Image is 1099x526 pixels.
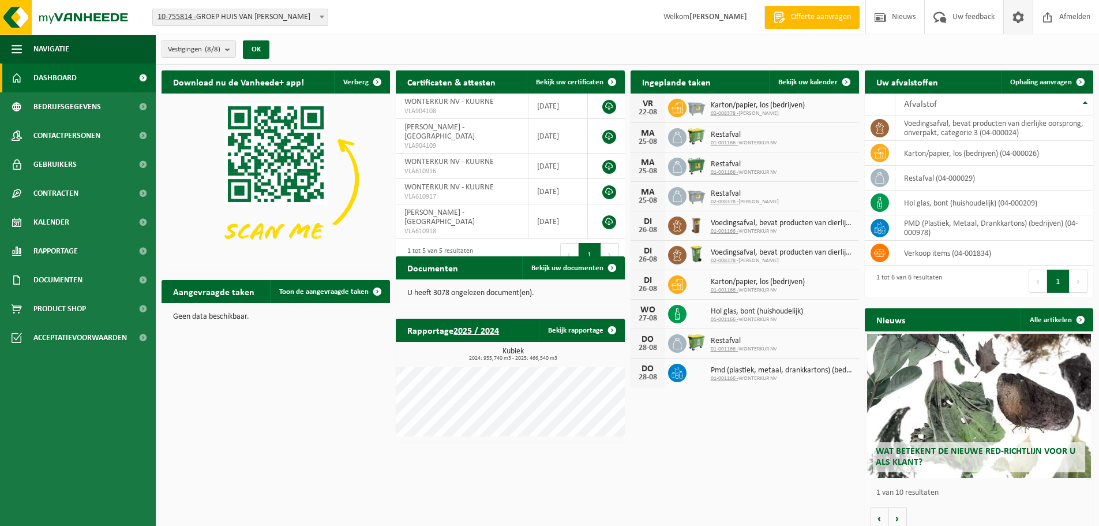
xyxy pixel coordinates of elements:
[33,323,127,352] span: Acceptatievoorwaarden
[711,169,738,176] tcxspan: Call 01-001166 - via 3CX
[904,100,937,109] span: Afvalstof
[33,237,78,266] span: Rapportage
[711,160,777,169] span: Restafval
[636,305,659,315] div: WO
[871,268,942,294] div: 1 tot 6 van 6 resultaten
[711,258,738,264] tcxspan: Call 02-008378 - via 3CX
[152,9,328,26] span: 10-755814 - GROEP HUIS VAN WONTERGHEM
[402,348,624,361] h3: Kubiek
[764,6,860,29] a: Offerte aanvragen
[579,243,601,266] button: 1
[636,226,659,234] div: 26-08
[711,258,853,264] span: [PERSON_NAME]
[1001,70,1092,94] a: Ophaling aanvragen
[162,70,316,93] h2: Download nu de Vanheede+ app!
[33,150,77,179] span: Gebruikers
[711,287,805,294] span: WONTERKUR NV
[404,158,494,166] span: WONTERKUR NV - KUURNE
[711,189,779,199] span: Restafval
[404,98,494,106] span: WONTERKUR NV - KUURNE
[636,364,659,374] div: DO
[334,70,389,94] button: Verberg
[33,35,69,64] span: Navigatie
[895,115,1093,141] td: voedingsafval, bevat producten van dierlijke oorsprong, onverpakt, categorie 3 (04-000024)
[711,101,805,110] span: Karton/papier, los (bedrijven)
[711,366,853,375] span: Pmd (plastiek, metaal, drankkartons) (bedrijven)
[162,40,236,58] button: Vestigingen(8/8)
[407,289,613,297] p: U heeft 3078 ongelezen document(en).
[453,327,499,336] tcxspan: Call 2025 / 2024 via 3CX
[711,228,738,234] tcxspan: Call 01-001166 - via 3CX
[33,266,82,294] span: Documenten
[1047,270,1070,293] button: 1
[636,344,659,352] div: 28-08
[527,70,624,94] a: Bekijk uw certificaten
[536,79,603,86] span: Bekijk uw certificaten
[33,121,100,150] span: Contactpersonen
[560,243,579,266] button: Previous
[687,244,706,264] img: WB-0140-HPE-GN-50
[865,70,950,93] h2: Uw afvalstoffen
[528,154,588,179] td: [DATE]
[636,167,659,176] div: 25-08
[687,126,706,146] img: WB-0660-HPE-GN-50
[895,215,1093,241] td: PMD (Plastiek, Metaal, Drankkartons) (bedrijven) (04-000978)
[636,188,659,197] div: MA
[636,197,659,205] div: 25-08
[404,183,494,192] span: WONTERKUR NV - KUURNE
[157,13,196,21] tcxspan: Call 10-755814 - via 3CX
[404,192,519,202] span: VLA610917
[687,215,706,234] img: WB-0140-HPE-BN-01
[601,243,619,266] button: Next
[711,316,738,323] tcxspan: Call 01-001166 - via 3CX
[162,280,266,303] h2: Aangevraagde taken
[636,256,659,264] div: 26-08
[270,280,389,303] a: Toon de aangevraagde taken
[636,335,659,344] div: DO
[404,208,475,226] span: [PERSON_NAME] - [GEOGRAPHIC_DATA]
[162,94,390,265] img: Download de VHEPlus App
[528,204,588,239] td: [DATE]
[711,287,738,293] tcxspan: Call 01-001166 - via 3CX
[636,276,659,285] div: DI
[711,199,779,206] span: [PERSON_NAME]
[33,92,101,121] span: Bedrijfsgegevens
[711,228,853,235] span: WONTERKUR NV
[687,333,706,352] img: WB-0660-HPE-GN-50
[528,119,588,154] td: [DATE]
[687,97,706,117] img: WB-2500-GAL-GY-01
[33,294,86,323] span: Product Shop
[711,375,853,382] span: WONTERKUR NV
[636,138,659,146] div: 25-08
[711,140,738,146] tcxspan: Call 01-001166 - via 3CX
[636,247,659,256] div: DI
[636,217,659,226] div: DI
[711,337,777,346] span: Restafval
[173,313,378,321] p: Geen data beschikbaar.
[1029,270,1047,293] button: Previous
[636,285,659,293] div: 26-08
[168,41,220,58] span: Vestigingen
[402,242,473,267] div: 1 tot 5 van 5 resultaten
[711,199,738,205] tcxspan: Call 02-008378 - via 3CX
[243,40,269,59] button: OK
[769,70,858,94] a: Bekijk uw kalender
[636,374,659,382] div: 28-08
[689,13,747,21] strong: [PERSON_NAME]
[1021,308,1092,331] a: Alle artikelen
[1010,79,1072,86] span: Ophaling aanvragen
[711,248,853,258] span: Voedingsafval, bevat producten van dierlijke oorsprong, onverpakt, categorie 3
[778,79,838,86] span: Bekijk uw kalender
[711,169,777,176] span: WONTERKUR NV
[895,141,1093,166] td: karton/papier, los (bedrijven) (04-000026)
[711,130,777,140] span: Restafval
[711,219,853,228] span: Voedingsafval, bevat producten van dierlijke oorsprong, onverpakt, categorie 3
[711,110,738,117] tcxspan: Call 02-008378 - via 3CX
[865,308,917,331] h2: Nieuws
[788,12,854,23] span: Offerte aanvragen
[867,334,1091,478] a: Wat betekent de nieuwe RED-richtlijn voor u als klant?
[404,141,519,151] span: VLA904109
[631,70,722,93] h2: Ingeplande taken
[687,185,706,205] img: WB-2500-GAL-GY-01
[33,179,78,208] span: Contracten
